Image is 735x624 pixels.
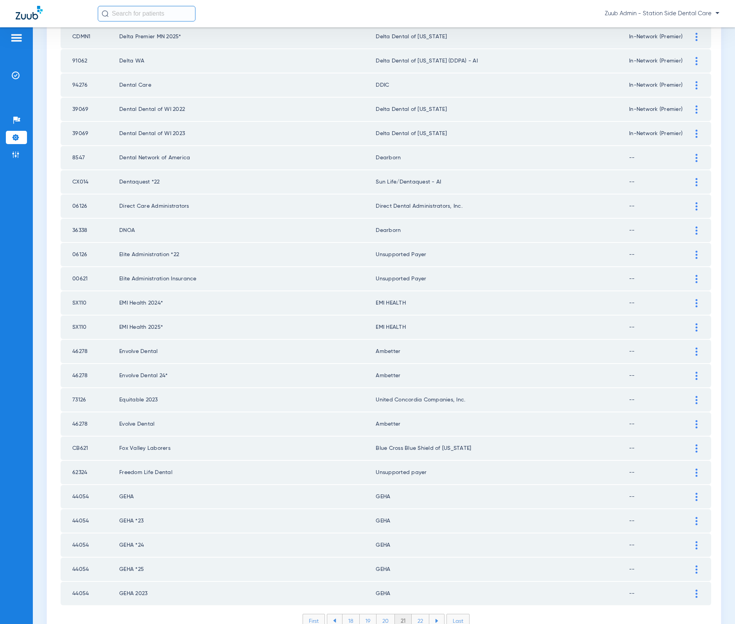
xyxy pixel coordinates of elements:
[61,533,119,557] td: 44054
[605,10,719,18] span: Zuub Admin - Station Side Dental Care
[61,267,119,291] td: 00621
[119,316,376,339] td: EMI Health 2025*
[629,243,690,266] td: --
[696,33,697,41] img: group-vertical.svg
[61,25,119,48] td: CDMN1
[629,558,690,581] td: --
[376,267,629,291] td: Unsupported Payer
[629,219,690,242] td: --
[696,105,697,114] img: group-vertical.svg
[696,202,697,210] img: group-vertical.svg
[696,251,697,259] img: group-vertical.svg
[696,517,697,525] img: group-vertical.svg
[119,146,376,169] td: Dental Network of America
[629,388,690,412] td: --
[61,170,119,194] td: CX014
[119,364,376,387] td: Envolve Dental 24*
[629,316,690,339] td: --
[696,541,697,549] img: group-vertical.svg
[629,364,690,387] td: --
[629,49,690,73] td: In-Network (Premier)
[696,493,697,501] img: group-vertical.svg
[629,461,690,484] td: --
[376,122,629,145] td: Delta Dental of [US_STATE]
[696,275,697,283] img: group-vertical.svg
[61,243,119,266] td: 06126
[696,469,697,477] img: group-vertical.svg
[376,146,629,169] td: Dearborn
[696,154,697,162] img: group-vertical.svg
[119,533,376,557] td: GEHA *24
[696,396,697,404] img: group-vertical.svg
[119,509,376,533] td: GEHA *23
[696,565,697,574] img: group-vertical.svg
[61,509,119,533] td: 44054
[61,316,119,339] td: SX110
[629,98,690,121] td: In-Network (Premier)
[376,49,629,73] td: Delta Dental of [US_STATE] (DDPA) - AI
[376,364,629,387] td: Ambetter
[376,533,629,557] td: GEHA
[119,291,376,315] td: EMI Health 2024*
[376,316,629,339] td: EMI HEALTH
[119,388,376,412] td: Equitable 2023
[376,291,629,315] td: EMI HEALTH
[376,98,629,121] td: Delta Dental of [US_STATE]
[376,461,629,484] td: Unsupported payer
[61,340,119,363] td: 46278
[376,170,629,194] td: Sun Life/Dentaquest - AI
[61,98,119,121] td: 39069
[376,73,629,97] td: DDIC
[629,194,690,218] td: --
[61,485,119,508] td: 44054
[629,340,690,363] td: --
[629,412,690,436] td: --
[376,219,629,242] td: Dearborn
[376,437,629,460] td: Blue Cross Blue Shield of [US_STATE]
[16,6,43,20] img: Zuub Logo
[61,582,119,605] td: 44054
[119,98,376,121] td: Dental Dental of WI 2022
[629,122,690,145] td: In-Network (Premier)
[629,291,690,315] td: --
[376,194,629,218] td: Direct Dental Administrators, Inc.
[696,590,697,598] img: group-vertical.svg
[98,6,195,21] input: Search for patients
[376,340,629,363] td: Ambetter
[119,170,376,194] td: Dentaquest *22
[61,388,119,412] td: 73126
[696,348,697,356] img: group-vertical.svg
[10,33,23,43] img: hamburger-icon
[629,437,690,460] td: --
[119,582,376,605] td: GEHA 2023
[119,558,376,581] td: GEHA *25
[119,461,376,484] td: Freedom Life Dental
[102,10,109,17] img: Search Icon
[61,558,119,581] td: 44054
[61,437,119,460] td: CB621
[376,582,629,605] td: GEHA
[629,73,690,97] td: In-Network (Premier)
[61,194,119,218] td: 06126
[376,25,629,48] td: Delta Dental of [US_STATE]
[629,25,690,48] td: In-Network (Premier)
[119,25,376,48] td: Delta Premier MN 2025*
[119,194,376,218] td: Direct Care Administrators
[119,243,376,266] td: Elite Administration *22
[696,372,697,380] img: group-vertical.svg
[61,291,119,315] td: SX110
[119,267,376,291] td: Elite Administration Insurance
[61,73,119,97] td: 94276
[119,412,376,436] td: Evolve Dental
[629,267,690,291] td: --
[629,582,690,605] td: --
[119,122,376,145] td: Dental Dental of WI 2023
[376,558,629,581] td: GEHA
[696,299,697,307] img: group-vertical.svg
[119,49,376,73] td: Delta WA
[376,509,629,533] td: GEHA
[61,49,119,73] td: 91062
[629,533,690,557] td: --
[696,420,697,428] img: group-vertical.svg
[629,509,690,533] td: --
